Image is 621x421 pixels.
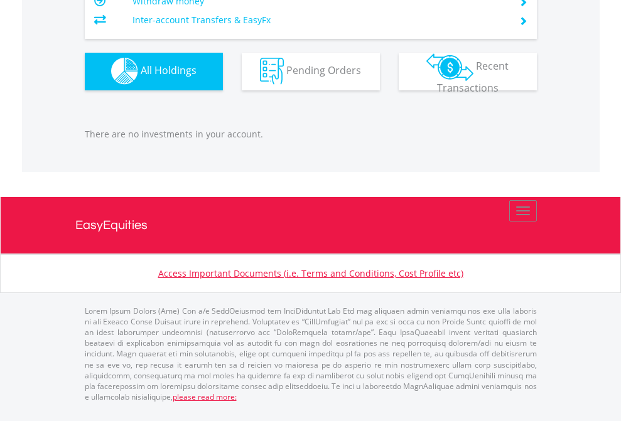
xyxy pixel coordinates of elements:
[437,59,509,95] span: Recent Transactions
[85,128,537,141] p: There are no investments in your account.
[158,267,463,279] a: Access Important Documents (i.e. Terms and Conditions, Cost Profile etc)
[260,58,284,85] img: pending_instructions-wht.png
[132,11,504,29] td: Inter-account Transfers & EasyFx
[286,63,361,77] span: Pending Orders
[75,197,546,253] a: EasyEquities
[173,392,237,402] a: please read more:
[242,53,380,90] button: Pending Orders
[399,53,537,90] button: Recent Transactions
[85,306,537,402] p: Lorem Ipsum Dolors (Ame) Con a/e SeddOeiusmod tem InciDiduntut Lab Etd mag aliquaen admin veniamq...
[85,53,223,90] button: All Holdings
[141,63,197,77] span: All Holdings
[426,53,473,81] img: transactions-zar-wht.png
[111,58,138,85] img: holdings-wht.png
